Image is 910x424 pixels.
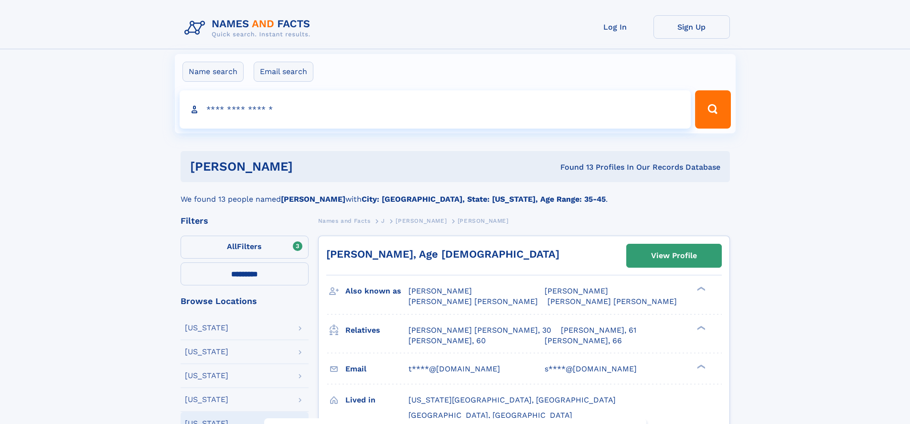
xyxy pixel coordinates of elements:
[627,244,721,267] a: View Profile
[254,62,313,82] label: Email search
[180,90,691,129] input: search input
[181,15,318,41] img: Logo Names and Facts
[408,336,486,346] a: [PERSON_NAME], 60
[545,286,608,295] span: [PERSON_NAME]
[408,395,616,404] span: [US_STATE][GEOGRAPHIC_DATA], [GEOGRAPHIC_DATA]
[561,325,636,336] a: [PERSON_NAME], 61
[545,336,622,346] a: [PERSON_NAME], 66
[396,215,447,227] a: [PERSON_NAME]
[408,297,538,306] span: [PERSON_NAME] [PERSON_NAME]
[345,322,408,338] h3: Relatives
[345,361,408,377] h3: Email
[227,242,237,251] span: All
[695,325,706,331] div: ❯
[408,411,572,420] span: [GEOGRAPHIC_DATA], [GEOGRAPHIC_DATA]
[281,195,345,204] b: [PERSON_NAME]
[408,286,472,295] span: [PERSON_NAME]
[408,325,551,336] a: [PERSON_NAME] [PERSON_NAME], 30
[651,245,697,267] div: View Profile
[182,62,244,82] label: Name search
[458,217,509,224] span: [PERSON_NAME]
[190,161,427,173] h1: [PERSON_NAME]
[185,396,228,403] div: [US_STATE]
[185,348,228,356] div: [US_STATE]
[695,286,706,292] div: ❯
[653,15,730,39] a: Sign Up
[185,372,228,380] div: [US_STATE]
[695,90,730,129] button: Search Button
[326,248,559,260] a: [PERSON_NAME], Age [DEMOGRAPHIC_DATA]
[181,236,309,259] label: Filters
[185,324,228,332] div: [US_STATE]
[547,297,677,306] span: [PERSON_NAME] [PERSON_NAME]
[427,162,720,173] div: Found 13 Profiles In Our Records Database
[695,363,706,370] div: ❯
[181,217,309,225] div: Filters
[381,215,385,227] a: J
[345,283,408,299] h3: Also known as
[381,217,385,224] span: J
[345,392,408,408] h3: Lived in
[577,15,653,39] a: Log In
[362,195,606,204] b: City: [GEOGRAPHIC_DATA], State: [US_STATE], Age Range: 35-45
[181,182,730,205] div: We found 13 people named with .
[181,297,309,305] div: Browse Locations
[396,217,447,224] span: [PERSON_NAME]
[318,215,371,227] a: Names and Facts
